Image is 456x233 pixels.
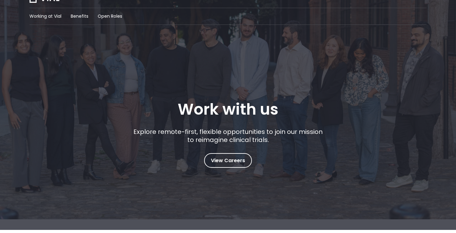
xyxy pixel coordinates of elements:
[29,13,61,20] a: Working at Vial
[211,157,245,165] span: View Careers
[204,153,252,168] a: View Careers
[98,13,122,20] a: Open Roles
[178,100,278,118] h1: Work with us
[131,128,325,144] p: Explore remote-first, flexible opportunities to join our mission to reimagine clinical trials.
[71,13,88,20] a: Benefits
